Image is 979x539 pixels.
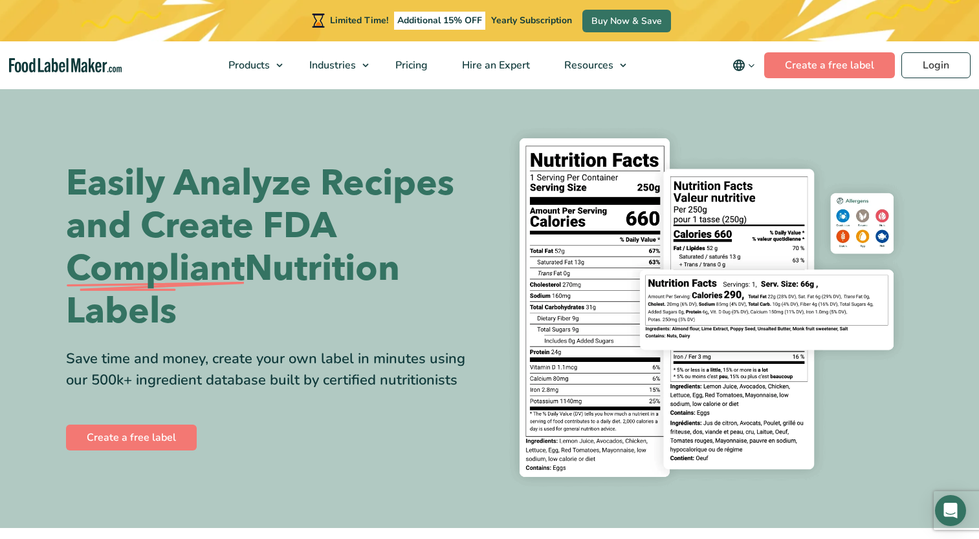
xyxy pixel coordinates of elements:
a: Resources [547,41,633,89]
a: Products [212,41,289,89]
span: Compliant [66,248,245,290]
span: Resources [560,58,615,72]
span: Hire an Expert [458,58,531,72]
a: Buy Now & Save [582,10,671,32]
a: Industries [292,41,375,89]
div: Save time and money, create your own label in minutes using our 500k+ ingredient database built b... [66,348,480,391]
span: Additional 15% OFF [394,12,485,30]
span: Industries [305,58,357,72]
h1: Easily Analyze Recipes and Create FDA Nutrition Labels [66,162,480,333]
a: Create a free label [764,52,895,78]
span: Pricing [391,58,429,72]
a: Pricing [379,41,442,89]
a: Create a free label [66,425,197,450]
a: Login [901,52,971,78]
span: Yearly Subscription [491,14,572,26]
span: Limited Time! [330,14,388,26]
span: Products [225,58,271,72]
div: Open Intercom Messenger [935,495,966,526]
a: Hire an Expert [445,41,544,89]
